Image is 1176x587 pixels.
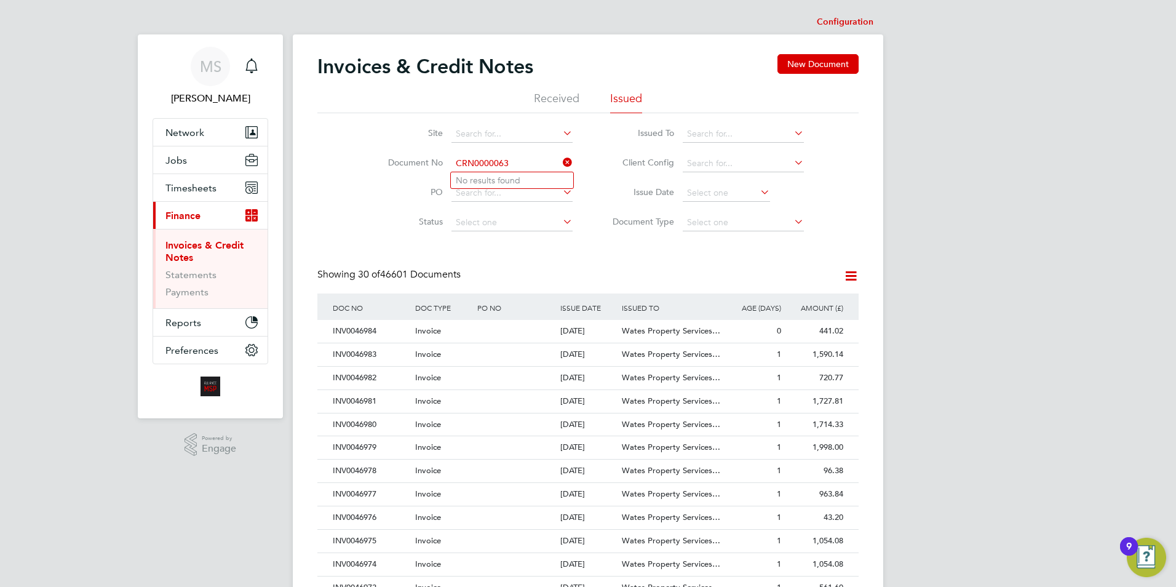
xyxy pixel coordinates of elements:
[784,530,846,553] div: 1,054.08
[201,377,220,396] img: alliancemsp-logo-retina.png
[557,413,619,436] div: [DATE]
[557,506,619,529] div: [DATE]
[683,185,770,202] input: Select one
[153,377,268,396] a: Go to home page
[777,372,781,383] span: 1
[534,91,579,113] li: Received
[603,157,674,168] label: Client Config
[330,413,412,436] div: INV0046980
[777,325,781,336] span: 0
[622,349,720,359] span: Wates Property Services…
[777,559,781,569] span: 1
[330,390,412,413] div: INV0046981
[622,512,720,522] span: Wates Property Services…
[415,372,441,383] span: Invoice
[622,396,720,406] span: Wates Property Services…
[165,286,209,298] a: Payments
[603,216,674,227] label: Document Type
[415,442,441,452] span: Invoice
[165,345,218,356] span: Preferences
[1127,538,1166,577] button: Open Resource Center, 9 new notifications
[784,483,846,506] div: 963.84
[1126,546,1132,562] div: 9
[683,155,804,172] input: Search for...
[683,214,804,231] input: Select one
[153,47,268,106] a: MS[PERSON_NAME]
[372,157,443,168] label: Document No
[451,126,573,143] input: Search for...
[777,489,781,499] span: 1
[372,127,443,138] label: Site
[619,293,722,322] div: ISSUED TO
[451,214,573,231] input: Select one
[622,489,720,499] span: Wates Property Services…
[451,185,573,202] input: Search for...
[415,396,441,406] span: Invoice
[330,483,412,506] div: INV0046977
[557,460,619,482] div: [DATE]
[777,512,781,522] span: 1
[817,10,873,34] li: Configuration
[412,293,474,322] div: DOC TYPE
[622,559,720,569] span: Wates Property Services…
[777,396,781,406] span: 1
[153,174,268,201] button: Timesheets
[330,367,412,389] div: INV0046982
[784,367,846,389] div: 720.77
[557,367,619,389] div: [DATE]
[153,146,268,174] button: Jobs
[415,535,441,546] span: Invoice
[557,293,619,322] div: ISSUE DATE
[165,210,201,222] span: Finance
[330,436,412,459] div: INV0046979
[557,343,619,366] div: [DATE]
[165,239,244,263] a: Invoices & Credit Notes
[784,436,846,459] div: 1,998.00
[415,465,441,476] span: Invoice
[784,506,846,529] div: 43.20
[165,127,204,138] span: Network
[784,390,846,413] div: 1,727.81
[474,293,557,322] div: PO NO
[451,155,573,172] input: Search for...
[202,444,236,454] span: Engage
[415,325,441,336] span: Invoice
[358,268,461,281] span: 46601 Documents
[330,320,412,343] div: INV0046984
[777,54,859,74] button: New Document
[784,460,846,482] div: 96.38
[722,293,784,322] div: AGE (DAYS)
[557,530,619,553] div: [DATE]
[317,268,463,281] div: Showing
[622,372,720,383] span: Wates Property Services…
[358,268,380,281] span: 30 of
[784,343,846,366] div: 1,590.14
[777,419,781,429] span: 1
[330,506,412,529] div: INV0046976
[153,309,268,336] button: Reports
[330,293,412,322] div: DOC NO
[777,349,781,359] span: 1
[153,119,268,146] button: Network
[451,172,573,188] li: No results found
[153,202,268,229] button: Finance
[610,91,642,113] li: Issued
[784,293,846,322] div: AMOUNT (£)
[165,269,217,281] a: Statements
[557,553,619,576] div: [DATE]
[138,34,283,418] nav: Main navigation
[165,154,187,166] span: Jobs
[415,419,441,429] span: Invoice
[415,512,441,522] span: Invoice
[330,460,412,482] div: INV0046978
[622,465,720,476] span: Wates Property Services…
[777,465,781,476] span: 1
[622,419,720,429] span: Wates Property Services…
[415,489,441,499] span: Invoice
[784,320,846,343] div: 441.02
[330,343,412,366] div: INV0046983
[372,186,443,198] label: PO
[165,317,201,329] span: Reports
[557,436,619,459] div: [DATE]
[415,559,441,569] span: Invoice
